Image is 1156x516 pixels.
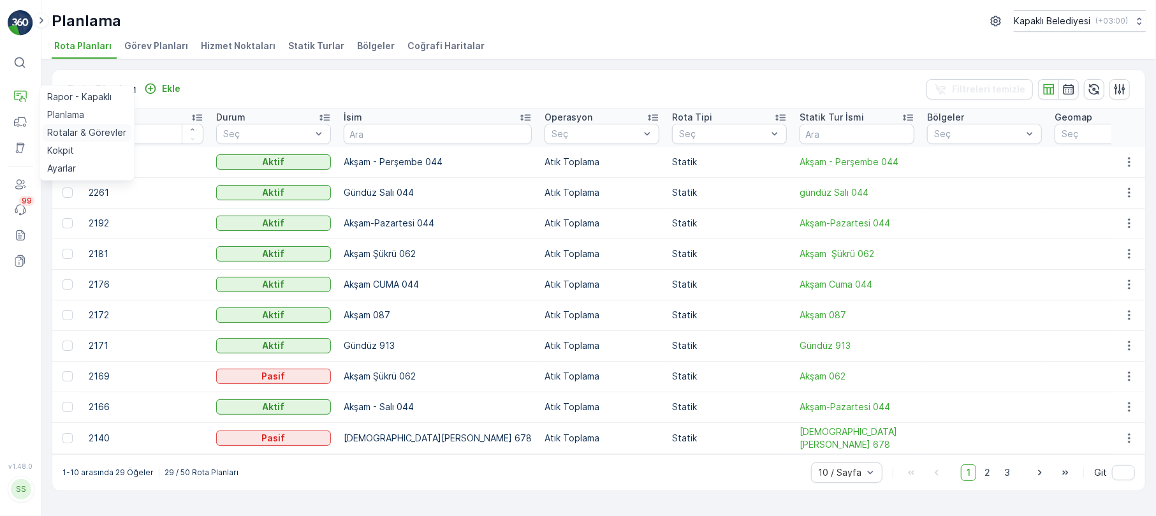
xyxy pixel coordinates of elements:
span: Bölgeler [357,40,395,52]
a: 99 [8,197,33,223]
p: Aktif [263,217,285,230]
button: Aktif [216,277,331,292]
p: Aktif [263,339,285,352]
td: Gündüz 913 [337,330,538,361]
span: Git [1094,466,1107,479]
td: Statik [666,147,793,177]
td: Akşam CUMA 044 [337,269,538,300]
div: Toggle Row Selected [62,188,73,198]
p: Kapaklı Belediyesi [1014,15,1090,27]
span: Rota Planları [54,40,112,52]
td: Akşam - Salı 044 [337,392,538,422]
div: Toggle Row Selected [62,371,73,381]
button: Aktif [216,216,331,231]
div: Toggle Row Selected [62,279,73,290]
p: Pasif [262,370,286,383]
td: 2181 [82,239,210,269]
td: Statik [666,239,793,269]
p: Aktif [263,247,285,260]
button: Pasif [216,369,331,384]
td: Statik [666,392,793,422]
div: Toggle Row Selected [62,433,73,443]
p: 1-10 arasında 29 Öğeler [62,468,154,478]
button: SS [8,473,33,506]
button: Ekle [139,81,186,96]
a: Gündüz 913 [800,339,914,352]
button: Aktif [216,399,331,415]
td: 2166 [82,392,210,422]
p: Seç [1062,128,1150,140]
td: Statik [666,300,793,330]
div: Toggle Row Selected [62,218,73,228]
td: Akşam Şükrü 062 [337,361,538,392]
p: Aktif [263,278,285,291]
td: Akşam 087 [337,300,538,330]
span: 3 [999,464,1016,481]
td: [DEMOGRAPHIC_DATA][PERSON_NAME] 678 [337,422,538,453]
span: v 1.48.0 [8,462,33,470]
p: Bölgeler [927,111,964,124]
button: Aktif [216,307,331,323]
td: 2272 [82,147,210,177]
p: Aktif [263,309,285,321]
td: Akşam-Pazartesi 044 [337,208,538,239]
p: Seç [679,128,767,140]
td: Akşam - Perşembe 044 [337,147,538,177]
div: Toggle Row Selected [62,310,73,320]
p: 29 / 50 Rota Planları [165,468,238,478]
p: Seç [223,128,311,140]
a: Akşam-Pazartesi 044 [800,217,914,230]
td: Atık Toplama [538,239,666,269]
span: [DEMOGRAPHIC_DATA][PERSON_NAME] 678 [800,425,914,451]
td: 2176 [82,269,210,300]
p: Durum [216,111,245,124]
div: Toggle Row Selected [62,402,73,412]
span: 2 [979,464,996,481]
td: Atık Toplama [538,208,666,239]
a: Akşam Şükrü 062 [800,247,914,260]
span: Coğrafi Haritalar [407,40,485,52]
a: Akşam-Pazartesi 044 [800,401,914,413]
p: İsim [344,111,362,124]
p: Seç [934,128,1022,140]
p: Rota Planları [68,80,136,98]
a: Akşam Cuma 044 [800,278,914,291]
a: Akşam 087 [800,309,914,321]
span: Hizmet Noktaları [201,40,275,52]
td: Statik [666,208,793,239]
td: Atık Toplama [538,422,666,453]
div: Toggle Row Selected [62,249,73,259]
td: Statik [666,361,793,392]
td: 2171 [82,330,210,361]
button: Aktif [216,246,331,262]
a: Vedat Salı 678 [800,425,914,451]
button: Aktif [216,154,331,170]
p: Planlama [52,11,121,31]
p: Rota Tipi [672,111,712,124]
p: Operasyon [545,111,592,124]
a: Akşam 062 [800,370,914,383]
button: Pasif [216,431,331,446]
div: Toggle Row Selected [62,341,73,351]
p: Statik Tur İsmi [800,111,864,124]
input: Ara [344,124,532,144]
td: Statik [666,422,793,453]
button: Filtreleri temizle [926,79,1033,100]
p: Aktif [263,156,285,168]
a: Akşam - Perşembe 044 [800,156,914,168]
p: ( +03:00 ) [1095,16,1128,26]
td: Atık Toplama [538,147,666,177]
a: gündüz Salı 044 [800,186,914,199]
td: 2169 [82,361,210,392]
td: 2140 [82,422,210,453]
img: logo [8,10,33,36]
p: Aktif [263,186,285,199]
p: Filtreleri temizle [952,83,1025,96]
